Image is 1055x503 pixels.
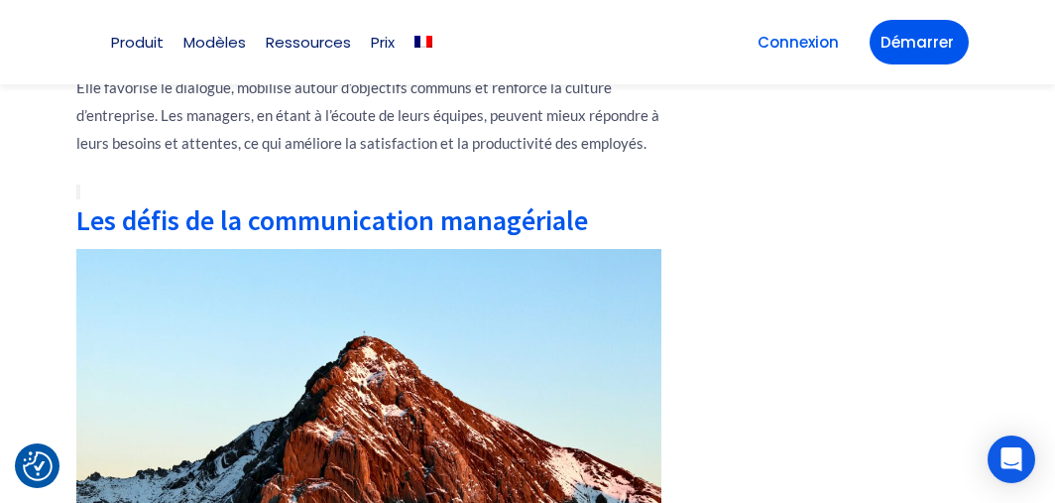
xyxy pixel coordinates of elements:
a: Prix [371,35,395,50]
a: Modèles [183,35,246,50]
a: Ressources [266,35,351,50]
a: Connexion [747,20,850,64]
h2: Les défis de la communication managériale [76,206,661,234]
p: Une communication efficace permet de créer une réelle cohésion au sein de l’entreprise. Elle favo... [76,46,661,157]
a: Démarrer [870,20,969,64]
a: Produit [111,35,164,50]
img: Revisit consent button [23,451,53,481]
button: Consent Preferences [23,451,53,481]
div: Open Intercom Messenger [988,436,1035,483]
img: Français [414,36,432,48]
